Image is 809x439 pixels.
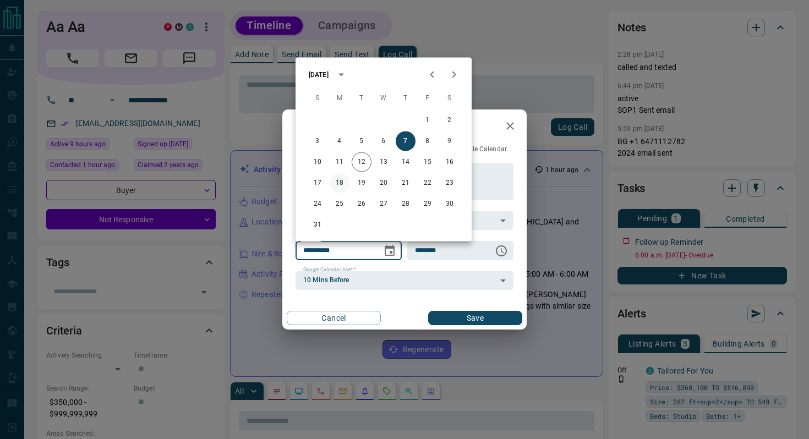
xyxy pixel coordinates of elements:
[352,173,371,193] button: 19
[374,152,393,172] button: 13
[440,111,460,130] button: 2
[308,87,327,109] span: Sunday
[440,152,460,172] button: 16
[418,152,438,172] button: 15
[330,87,349,109] span: Monday
[440,131,460,151] button: 9
[352,152,371,172] button: 12
[309,70,329,80] div: [DATE]
[440,173,460,193] button: 23
[287,311,381,325] button: Cancel
[443,64,465,86] button: Next month
[374,194,393,214] button: 27
[421,64,443,86] button: Previous month
[330,173,349,193] button: 18
[418,194,438,214] button: 29
[374,173,393,193] button: 20
[308,173,327,193] button: 17
[282,109,353,145] h2: Edit Task
[396,87,416,109] span: Thursday
[330,152,349,172] button: 11
[396,131,416,151] button: 7
[440,194,460,214] button: 30
[296,271,513,290] div: 10 Mins Before
[352,87,371,109] span: Tuesday
[374,131,393,151] button: 6
[308,131,327,151] button: 3
[374,87,393,109] span: Wednesday
[303,266,356,273] label: Google Calendar Alert
[352,131,371,151] button: 5
[332,65,351,84] button: calendar view is open, switch to year view
[308,152,327,172] button: 10
[418,111,438,130] button: 1
[330,131,349,151] button: 4
[396,152,416,172] button: 14
[490,240,512,262] button: Choose time, selected time is 6:00 AM
[418,173,438,193] button: 22
[396,173,416,193] button: 21
[418,87,438,109] span: Friday
[379,240,401,262] button: Choose date, selected date is Aug 7, 2025
[440,87,460,109] span: Saturday
[308,215,327,235] button: 31
[308,194,327,214] button: 24
[396,194,416,214] button: 28
[418,131,438,151] button: 8
[330,194,349,214] button: 25
[428,311,522,325] button: Save
[352,194,371,214] button: 26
